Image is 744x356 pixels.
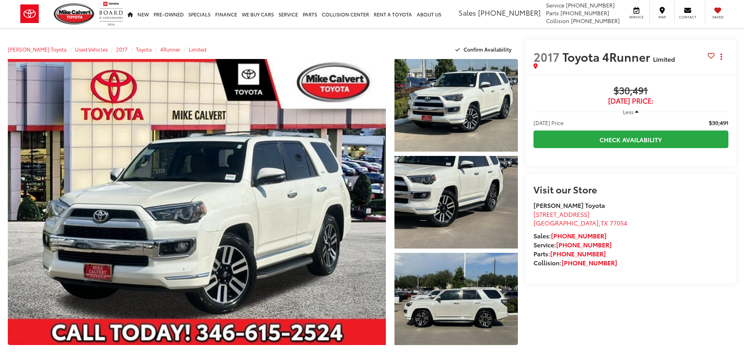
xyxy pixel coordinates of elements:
[533,231,607,240] strong: Sales:
[394,59,518,152] a: Expand Photo 1
[533,209,627,227] a: [STREET_ADDRESS] [GEOGRAPHIC_DATA],TX 77054
[628,14,645,20] span: Service
[551,231,607,240] a: [PHONE_NUMBER]
[546,1,564,9] span: Service
[533,119,565,127] span: [DATE] Price:
[679,14,696,20] span: Contact
[610,218,627,227] span: 77054
[533,218,627,227] span: ,
[715,50,728,63] button: Actions
[546,9,559,17] span: Parts
[393,58,519,152] img: 2017 Toyota 4Runner Limited
[533,200,605,209] strong: [PERSON_NAME] Toyota
[394,253,518,345] a: Expand Photo 3
[550,249,606,258] a: [PHONE_NUMBER]
[75,46,108,53] a: Used Vehicles
[546,17,569,25] span: Collision
[653,54,675,63] span: Limited
[533,85,728,97] span: $30,491
[721,54,722,60] span: dropdown dots
[459,7,476,18] span: Sales
[533,209,590,218] span: [STREET_ADDRESS]
[393,155,519,249] img: 2017 Toyota 4Runner Limited
[709,119,728,127] span: $30,491
[533,184,728,194] h2: Visit our Store
[623,108,633,115] span: Less
[8,59,386,345] a: Expand Photo 0
[464,46,512,53] span: Confirm Availability
[451,43,518,56] button: Confirm Availability
[160,46,180,53] a: 4Runner
[562,258,617,267] a: [PHONE_NUMBER]
[601,218,608,227] span: TX
[533,131,728,148] a: Check Availability
[562,48,653,65] span: Toyota 4Runner
[116,46,128,53] a: 2017
[533,258,617,267] strong: Collision:
[533,48,560,65] span: 2017
[619,105,642,119] button: Less
[8,46,67,53] a: [PERSON_NAME] Toyota
[136,46,152,53] a: Toyota
[478,7,541,18] span: [PHONE_NUMBER]
[533,240,612,249] strong: Service:
[709,14,726,20] span: Saved
[394,156,518,249] a: Expand Photo 2
[533,218,599,227] span: [GEOGRAPHIC_DATA]
[653,14,671,20] span: Map
[4,57,389,347] img: 2017 Toyota 4Runner Limited
[571,17,620,25] span: [PHONE_NUMBER]
[533,249,606,258] strong: Parts:
[560,9,609,17] span: [PHONE_NUMBER]
[533,97,728,105] span: [DATE] Price:
[566,1,615,9] span: [PHONE_NUMBER]
[556,240,612,249] a: [PHONE_NUMBER]
[393,252,519,346] img: 2017 Toyota 4Runner Limited
[54,3,95,25] img: Mike Calvert Toyota
[189,46,206,53] a: Limited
